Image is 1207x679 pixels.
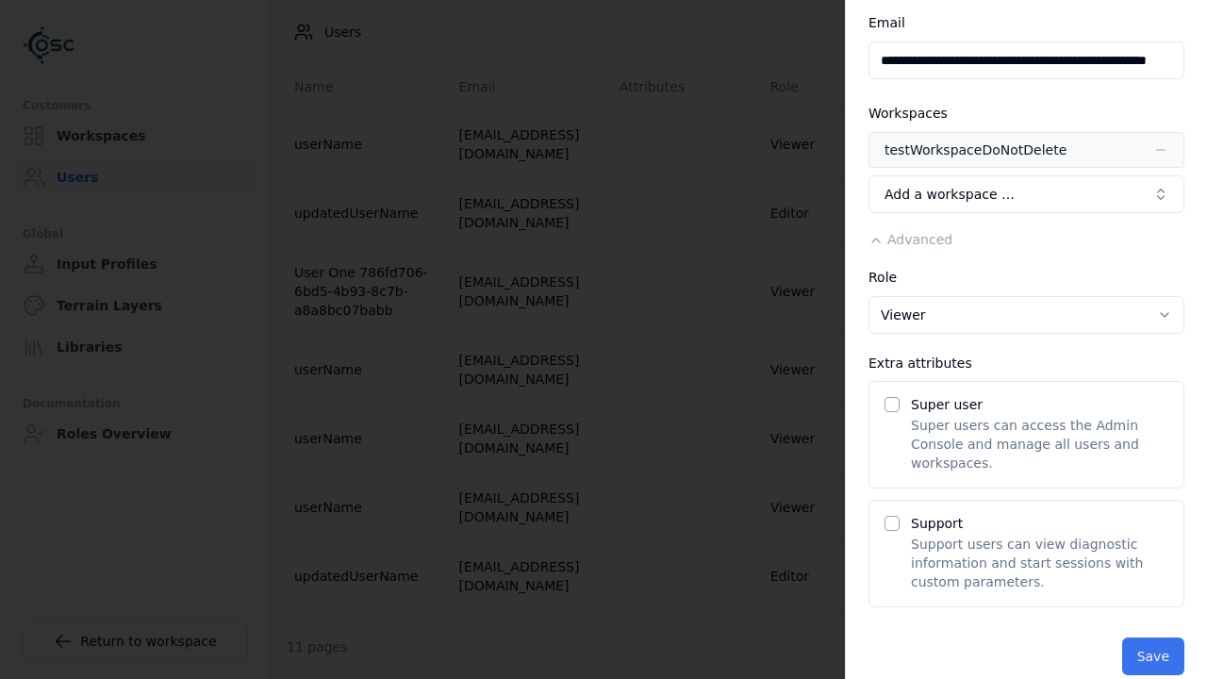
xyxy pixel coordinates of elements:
label: Workspaces [868,106,948,121]
div: testWorkspaceDoNotDelete [885,141,1066,159]
label: Email [868,15,905,30]
p: Super users can access the Admin Console and manage all users and workspaces. [911,416,1168,472]
button: Save [1122,638,1184,675]
label: Super user [911,397,983,412]
label: Role [868,270,897,285]
div: Extra attributes [868,356,1184,370]
label: Support [911,516,963,531]
button: Advanced [868,230,952,249]
span: Add a workspace … [885,185,1015,204]
span: Advanced [887,232,952,247]
p: Support users can view diagnostic information and start sessions with custom parameters. [911,535,1168,591]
